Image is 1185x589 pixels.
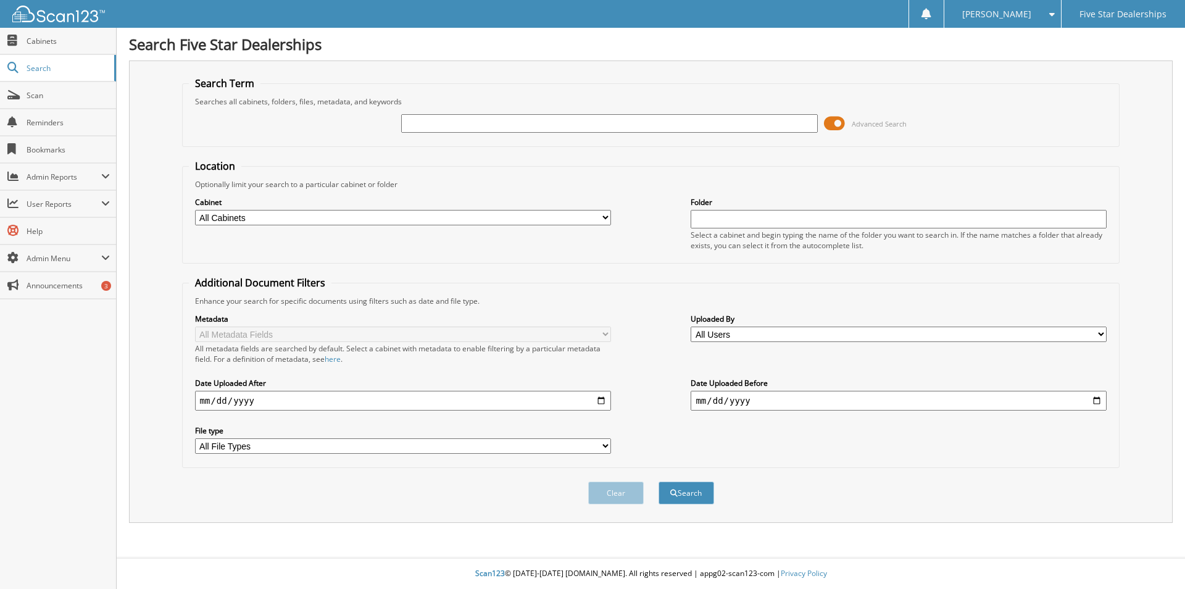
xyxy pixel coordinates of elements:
legend: Search Term [189,77,260,90]
legend: Additional Document Filters [189,276,331,290]
label: Date Uploaded After [195,378,611,388]
span: User Reports [27,199,101,209]
button: Search [659,482,714,504]
span: Admin Reports [27,172,101,182]
label: Cabinet [195,197,611,207]
legend: Location [189,159,241,173]
button: Clear [588,482,644,504]
span: Search [27,63,108,73]
span: Reminders [27,117,110,128]
div: 3 [101,281,111,291]
span: Help [27,226,110,236]
span: Admin Menu [27,253,101,264]
div: Select a cabinet and begin typing the name of the folder you want to search in. If the name match... [691,230,1107,251]
span: Scan [27,90,110,101]
span: Bookmarks [27,144,110,155]
span: Announcements [27,280,110,291]
span: Advanced Search [852,119,907,128]
input: start [195,391,611,411]
label: Date Uploaded Before [691,378,1107,388]
label: Uploaded By [691,314,1107,324]
input: end [691,391,1107,411]
label: File type [195,425,611,436]
label: Folder [691,197,1107,207]
span: Cabinets [27,36,110,46]
div: Enhance your search for specific documents using filters such as date and file type. [189,296,1113,306]
label: Metadata [195,314,611,324]
span: Scan123 [475,568,505,579]
a: Privacy Policy [781,568,827,579]
h1: Search Five Star Dealerships [129,34,1173,54]
div: Searches all cabinets, folders, files, metadata, and keywords [189,96,1113,107]
div: © [DATE]-[DATE] [DOMAIN_NAME]. All rights reserved | appg02-scan123-com | [117,559,1185,589]
span: Five Star Dealerships [1079,10,1166,18]
a: here [325,354,341,364]
div: All metadata fields are searched by default. Select a cabinet with metadata to enable filtering b... [195,343,611,364]
span: [PERSON_NAME] [962,10,1031,18]
img: scan123-logo-white.svg [12,6,105,22]
div: Optionally limit your search to a particular cabinet or folder [189,179,1113,190]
